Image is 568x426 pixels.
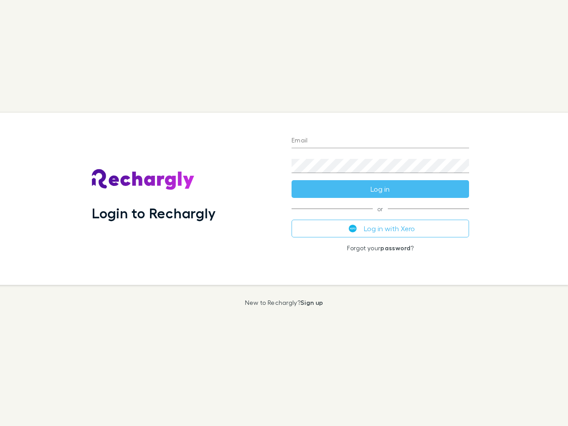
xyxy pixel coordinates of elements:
a: Sign up [300,299,323,306]
a: password [380,244,410,252]
button: Log in with Xero [292,220,469,237]
img: Rechargly's Logo [92,169,195,190]
p: Forgot your ? [292,245,469,252]
img: Xero's logo [349,225,357,233]
h1: Login to Rechargly [92,205,216,221]
button: Log in [292,180,469,198]
p: New to Rechargly? [245,299,323,306]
